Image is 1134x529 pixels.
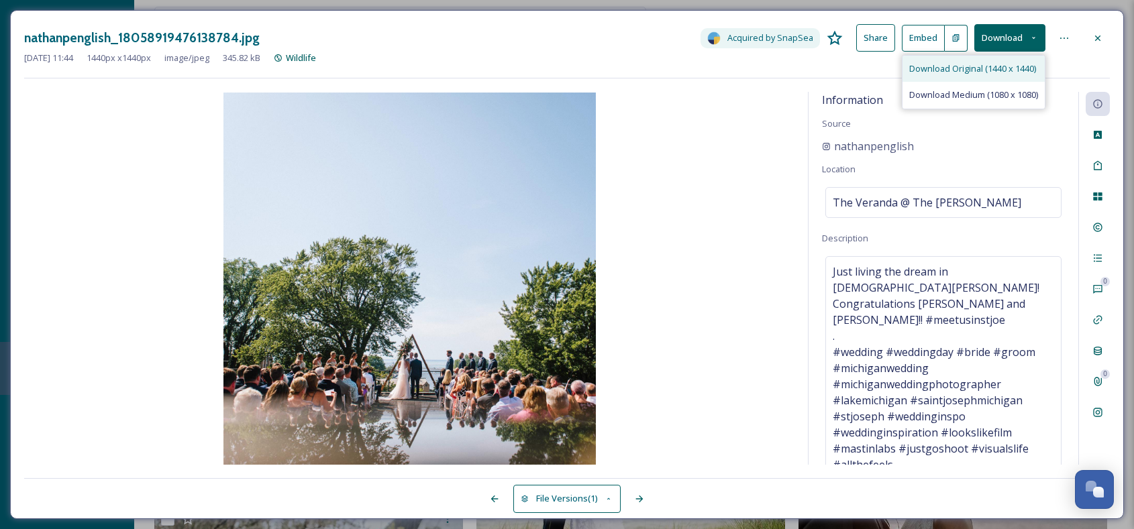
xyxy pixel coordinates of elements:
[1075,470,1114,509] button: Open Chat
[833,194,1021,211] span: The Veranda @ The [PERSON_NAME]
[24,28,260,48] h3: nathanpenglish_18058919476138784.jpg
[1100,369,1110,379] div: 0
[164,52,209,64] span: image/jpeg
[24,93,794,465] img: d13304e2-7b1a-de9a-f496-383be1ea59b9.jpg
[909,89,1038,101] span: Download Medium (1080 x 1080)
[909,62,1036,75] span: Download Original (1440 x 1440)
[87,52,151,64] span: 1440 px x 1440 px
[822,163,856,175] span: Location
[833,263,1054,473] span: Just living the dream in [DEMOGRAPHIC_DATA][PERSON_NAME]! Congratulations [PERSON_NAME] and [PERS...
[822,232,868,244] span: Description
[286,52,316,64] span: Wildlife
[223,52,260,64] span: 345.82 kB
[834,138,914,154] span: nathanpenglish
[856,24,895,52] button: Share
[822,117,851,129] span: Source
[24,52,73,64] span: [DATE] 11:44
[822,138,914,154] a: nathanpenglish
[902,25,945,52] button: Embed
[1100,277,1110,286] div: 0
[727,32,813,44] span: Acquired by SnapSea
[974,24,1045,52] button: Download
[822,93,883,107] span: Information
[707,32,721,45] img: snapsea-logo.png
[513,485,621,512] button: File Versions(1)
